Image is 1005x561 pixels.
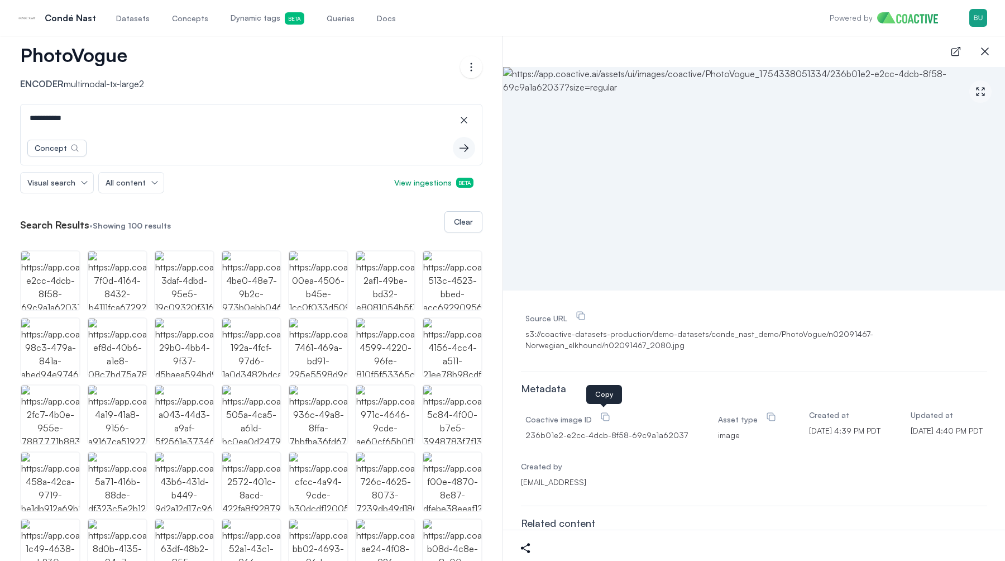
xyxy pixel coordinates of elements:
[20,218,89,231] h2: Search Results
[718,430,779,441] span: image
[423,251,481,310] img: https://app.coactive.ai/assets/ui/images/coactive/PhotoVogue_1754338051334/efeec599-513c-4523-bbe...
[327,13,355,24] span: Queries
[809,410,849,420] label: Created at
[356,251,414,310] img: https://app.coactive.ai/assets/ui/images/coactive/PhotoVogue_1754338051334/28963f33-2af1-49be-bd3...
[763,410,779,425] button: Asset type
[356,453,414,511] img: https://app.coactive.ai/assets/ui/images/coactive/PhotoVogue_1754338051334/447d2183-726c-4625-807...
[89,220,93,231] span: •
[456,178,473,188] span: Beta
[289,453,347,511] img: https://app.coactive.ai/assets/ui/images/coactive/PhotoVogue_1754338051334/af452ab4-cfcc-4a94-9cd...
[573,308,588,324] button: Source URL
[877,12,947,23] img: Home
[155,386,213,444] img: https://app.coactive.ai/assets/ui/images/coactive/PhotoVogue_1754338051334/18ebb607-a043-44d3-a9a...
[231,12,304,25] span: Dynamic tags
[222,386,280,444] img: https://app.coactive.ai/assets/ui/images/coactive/PhotoVogue_1754338051334/370f4039-505a-4ca5-a61...
[289,251,347,310] img: https://app.coactive.ai/assets/ui/images/coactive/PhotoVogue_1754338051334/4cfd1206-00ea-4506-b45...
[444,211,482,232] button: Clear
[423,453,481,511] img: https://app.coactive.ai/assets/ui/images/coactive/PhotoVogue_1754338051334/7c453fca-f00e-4870-8e8...
[911,425,983,436] span: 2025-08-04T23:40:25.554748+00:00
[99,173,164,193] button: All content
[116,13,150,24] span: Datasets
[525,329,983,351] span: s3://coactive-datasets-production/demo-datasets/conde_nast_demo/PhotoVogue/n02091467-Norwegian_el...
[503,67,1005,291] img: https://app.coactive.ai/assets/ui/images/coactive/PhotoVogue_1754338051334/236b01e2-e2cc-4dcb-8f5...
[93,221,171,230] span: Showing results
[356,386,414,444] img: https://app.coactive.ai/assets/ui/images/coactive/PhotoVogue_1754338051334/0f6021f9-971c-4646-9cd...
[423,386,481,444] img: https://app.coactive.ai/assets/ui/images/coactive/PhotoVogue_1754338051334/f5c9c1cb-5c84-4f00-b7e...
[20,44,127,66] span: PhotoVogue
[285,12,304,25] span: Beta
[911,410,953,420] label: Updated at
[155,453,213,511] img: https://app.coactive.ai/assets/ui/images/coactive/PhotoVogue_1754338051334/8a6d2af5-43b6-431d-b44...
[521,477,987,488] p: [EMAIL_ADDRESS]
[88,318,146,377] img: https://app.coactive.ai/assets/ui/images/coactive/PhotoVogue_1754338051334/1a43533b-ef8d-40b6-a1e...
[45,11,96,25] p: Condé Nast
[597,410,613,425] button: Coactive image IDCopy
[20,78,64,89] span: Encoder
[35,142,67,154] div: Concept
[21,251,79,310] img: https://app.coactive.ai/assets/ui/images/coactive/PhotoVogue_1754338051334/236b01e2-e2cc-4dcb-8f5...
[88,386,146,444] img: https://app.coactive.ai/assets/ui/images/coactive/PhotoVogue_1754338051334/40b4160e-4a19-41a8-915...
[521,381,987,396] div: Metadata
[525,313,588,323] label: Source URL
[172,13,208,24] span: Concepts
[20,44,143,66] button: PhotoVogue
[21,318,79,377] img: https://app.coactive.ai/assets/ui/images/coactive/PhotoVogue_1754338051334/8c9ad547-98c3-479a-841...
[385,173,482,193] button: View ingestionsBeta
[222,453,280,511] img: https://app.coactive.ai/assets/ui/images/coactive/PhotoVogue_1754338051334/fe3dfb02-2572-401c-8ac...
[454,216,473,227] div: Clear
[27,177,75,188] span: Visual search
[521,515,987,531] div: Related content
[222,251,280,310] button: https://app.coactive.ai/assets/ui/images/coactive/PhotoVogue_1754338051334/c81a294c-4be0-48e7-9b2...
[969,9,987,27] img: Menu for the logged in user
[21,453,79,511] button: https://app.coactive.ai/assets/ui/images/coactive/PhotoVogue_1754338051334/49a4ab1f-458a-42ca-971...
[289,318,347,377] img: https://app.coactive.ai/assets/ui/images/coactive/PhotoVogue_1754338051334/6ade701d-7461-469a-bd9...
[27,140,87,156] button: Concept
[718,415,779,424] label: Asset type
[423,318,481,377] img: https://app.coactive.ai/assets/ui/images/coactive/PhotoVogue_1754338051334/977a8994-4156-4cc4-a51...
[20,77,152,91] p: multimodal-tx-large2
[155,251,213,310] img: https://app.coactive.ai/assets/ui/images/coactive/PhotoVogue_1754338051334/91d4a30f-3daf-4dbd-95e...
[809,425,880,436] span: 2025-08-04T23:39:08.806276+00:00
[525,415,613,424] label: Coactive image ID
[525,430,688,441] span: 236b01e2-e2cc-4dcb-8f58-69c9a1a62037
[18,9,36,27] img: Condé Nast
[106,177,146,188] span: All content
[356,318,414,377] button: https://app.coactive.ai/assets/ui/images/coactive/PhotoVogue_1754338051334/e91632a4-4599-4220-96f...
[289,386,347,444] img: https://app.coactive.ai/assets/ui/images/coactive/PhotoVogue_1754338051334/d4eab207-936c-49a8-8ff...
[222,318,280,377] img: https://app.coactive.ai/assets/ui/images/coactive/PhotoVogue_1754338051334/3b5c2867-192a-4fcf-97d...
[521,461,987,472] p: Created by
[155,318,213,377] img: https://app.coactive.ai/assets/ui/images/coactive/PhotoVogue_1754338051334/1c580d70-29b0-4bb4-9f3...
[88,251,146,310] img: https://app.coactive.ai/assets/ui/images/coactive/PhotoVogue_1754338051334/10d3ed88-7f0d-4164-843...
[394,177,473,188] span: View ingestions
[88,453,146,511] img: https://app.coactive.ai/assets/ui/images/coactive/PhotoVogue_1754338051334/a5748365-5a71-416b-88d...
[128,221,142,230] span: 100
[21,386,79,444] img: https://app.coactive.ai/assets/ui/images/coactive/PhotoVogue_1754338051334/3f9fc7a5-2fc7-4b0e-955...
